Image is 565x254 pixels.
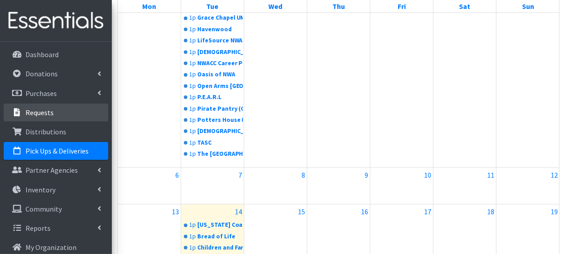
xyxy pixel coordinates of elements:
[189,138,196,147] div: 1p
[233,204,244,219] a: October 14, 2025
[182,126,243,137] a: 1p[DEMOGRAPHIC_DATA][GEOGRAPHIC_DATA]
[25,69,58,78] p: Donations
[422,168,433,182] a: October 10, 2025
[189,243,196,252] div: 1p
[25,50,59,59] p: Dashboard
[181,168,244,204] td: October 7, 2025
[25,89,57,98] p: Purchases
[189,127,196,136] div: 1p
[296,204,307,219] a: October 15, 2025
[485,204,496,219] a: October 18, 2025
[197,127,243,136] div: [DEMOGRAPHIC_DATA][GEOGRAPHIC_DATA]
[197,70,243,79] div: Oasis of NWA
[197,243,243,252] div: Children and Family Advocacy Center
[189,13,196,22] div: 1p
[197,104,243,113] div: Pirate Pantry (Greenland Public Schools)
[182,24,243,35] a: 1pHavenwood
[422,204,433,219] a: October 17, 2025
[4,181,108,199] a: Inventory
[25,224,51,233] p: Reports
[182,92,243,103] a: 1pP.E.A.R.L
[197,48,243,57] div: [DEMOGRAPHIC_DATA]
[300,168,307,182] a: October 8, 2025
[197,221,243,229] div: [US_STATE] Coalition of Marshallese
[197,138,243,147] div: TASC
[182,115,243,125] a: 1pPotters House Kids
[549,204,560,219] a: October 19, 2025
[189,93,196,102] div: 1p
[189,150,196,158] div: 1p
[4,200,108,218] a: Community
[4,123,108,141] a: Distributions
[189,104,196,113] div: 1p
[189,36,196,45] div: 1p
[4,84,108,102] a: Purchases
[25,166,78,175] p: Partner Agencies
[182,104,243,114] a: 1pPirate Pantry (Greenland Public Schools)
[4,104,108,121] a: Requests
[4,65,108,83] a: Donations
[189,82,196,91] div: 1p
[197,25,243,34] div: Havenwood
[363,168,370,182] a: October 9, 2025
[189,48,196,57] div: 1p
[197,82,243,91] div: Open Arms [GEOGRAPHIC_DATA]
[25,108,54,117] p: Requests
[197,93,243,102] div: P.E.A.R.L
[118,168,181,204] td: October 6, 2025
[4,142,108,160] a: Pick Ups & Deliveries
[197,116,243,125] div: Potters House Kids
[189,221,196,229] div: 1p
[25,146,89,155] p: Pick Ups & Deliveries
[189,116,196,125] div: 1p
[549,168,560,182] a: October 12, 2025
[174,168,181,182] a: October 6, 2025
[182,58,243,69] a: 1pNWACC Career Pathways
[307,168,370,204] td: October 9, 2025
[182,242,243,253] a: 1pChildren and Family Advocacy Center
[485,168,496,182] a: October 11, 2025
[182,149,243,159] a: 1pThe [GEOGRAPHIC_DATA]
[4,46,108,63] a: Dashboard
[497,168,560,204] td: October 12, 2025
[197,150,243,158] div: The [GEOGRAPHIC_DATA]
[182,81,243,92] a: 1pOpen Arms [GEOGRAPHIC_DATA]
[237,168,244,182] a: October 7, 2025
[370,168,433,204] td: October 10, 2025
[25,204,62,213] p: Community
[182,220,243,230] a: 1p[US_STATE] Coalition of Marshallese
[244,168,307,204] td: October 8, 2025
[25,185,55,194] p: Inventory
[4,6,108,36] img: HumanEssentials
[25,243,76,252] p: My Organization
[197,13,243,22] div: Grace Chapel UMC [PERSON_NAME]
[189,59,196,68] div: 1p
[433,168,497,204] td: October 11, 2025
[189,25,196,34] div: 1p
[182,35,243,46] a: 1pLifeSource NWA
[182,12,243,23] a: 1pGrace Chapel UMC [PERSON_NAME]
[189,70,196,79] div: 1p
[182,231,243,242] a: 1pBread of Life
[182,137,243,148] a: 1pTASC
[4,161,108,179] a: Partner Agencies
[182,69,243,80] a: 1pOasis of NWA
[359,204,370,219] a: October 16, 2025
[170,204,181,219] a: October 13, 2025
[4,219,108,237] a: Reports
[182,47,243,58] a: 1p[DEMOGRAPHIC_DATA]
[197,36,243,45] div: LifeSource NWA
[197,232,243,241] div: Bread of Life
[197,59,243,68] div: NWACC Career Pathways
[189,232,196,241] div: 1p
[25,127,66,136] p: Distributions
